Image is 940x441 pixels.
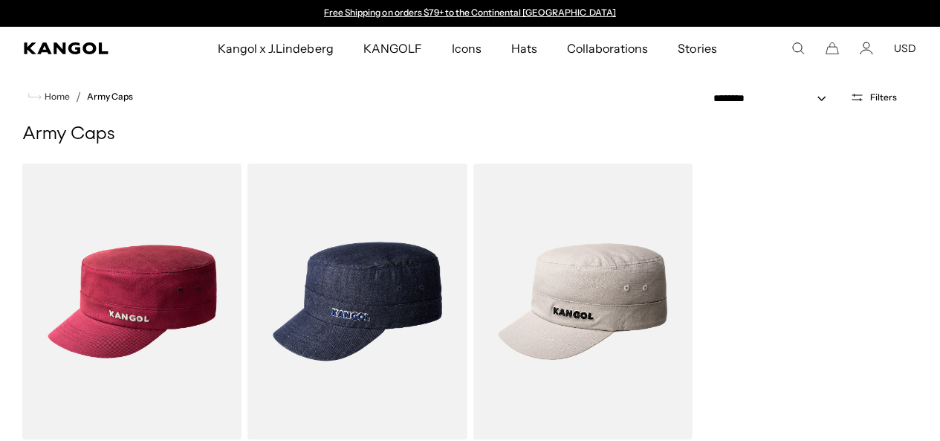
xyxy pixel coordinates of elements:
li: / [70,88,81,106]
span: Icons [452,27,482,70]
h1: Army Caps [22,123,918,146]
span: KANGOLF [363,27,422,70]
a: Kangol x J.Lindeberg [203,27,349,70]
slideshow-component: Announcement bar [317,7,623,19]
button: Open filters [841,91,906,104]
a: KANGOLF [349,27,437,70]
span: Kangol x J.Lindeberg [218,27,334,70]
a: Hats [496,27,552,70]
a: Stories [663,27,731,70]
span: Collaborations [567,27,648,70]
a: Army Caps [87,91,133,102]
span: Hats [511,27,537,70]
span: Home [42,91,70,102]
button: USD [894,42,916,55]
summary: Search here [791,42,805,55]
a: Free Shipping on orders $79+ to the Continental [GEOGRAPHIC_DATA] [324,7,616,18]
span: Filters [870,92,897,103]
a: Account [860,42,873,55]
div: 1 of 2 [317,7,623,19]
select: Sort by: Featured [707,91,841,106]
img: Ripstop Army Cap [473,164,693,440]
img: Cotton Twill Army Cap [22,164,242,440]
button: Cart [826,42,839,55]
a: Kangol [24,42,143,54]
div: Announcement [317,7,623,19]
img: Denim FlexFit® Army Cap [247,164,467,440]
a: Home [28,90,70,103]
a: Collaborations [552,27,663,70]
a: Icons [437,27,496,70]
span: Stories [678,27,716,70]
